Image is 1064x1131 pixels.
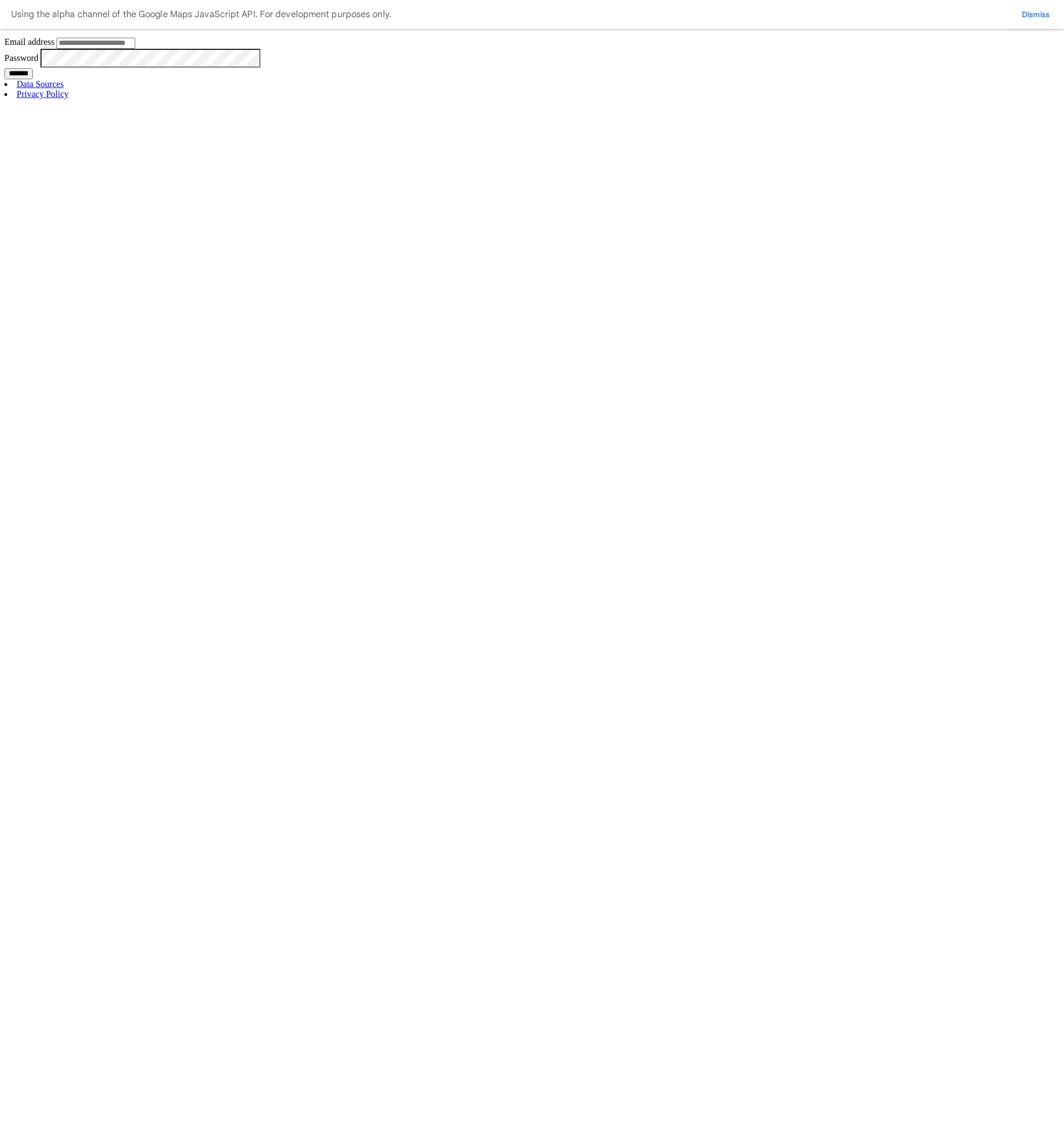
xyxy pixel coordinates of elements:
[4,53,38,62] label: Password
[4,37,54,47] label: Email address
[11,7,391,22] div: Using the alpha channel of the Google Maps JavaScript API. For development purposes only.
[17,89,69,99] a: Privacy Policy
[17,79,64,89] a: Data Sources
[1019,9,1053,20] button: Dismiss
